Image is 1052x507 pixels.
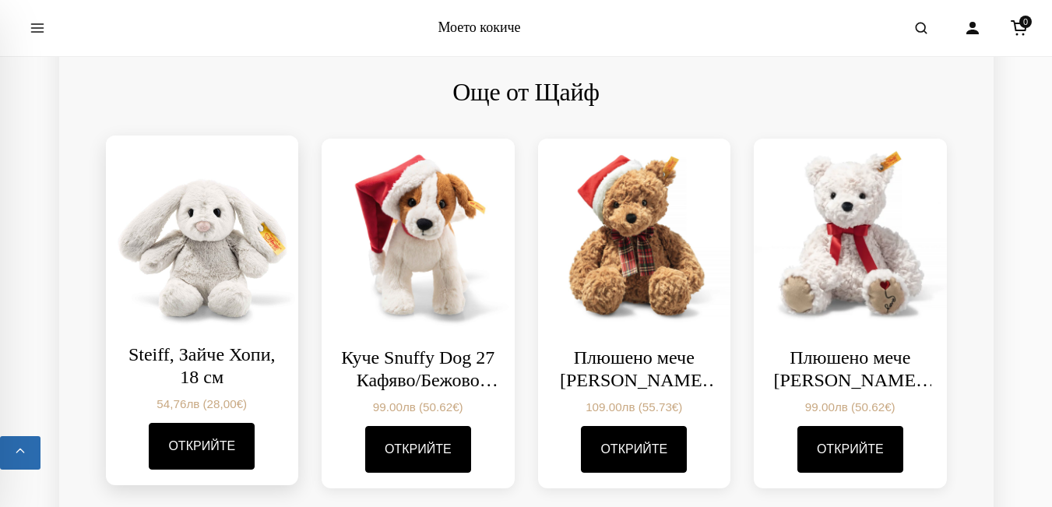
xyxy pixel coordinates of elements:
font: Открийте [385,442,452,456]
font: 0 [1023,17,1028,26]
font: Открийте [600,442,667,456]
font: лв [403,400,416,414]
font: Куче Snuffy Dog 27 Кафяво/Бежово Уютна Коледа, Steiff [341,347,498,435]
font: ) [892,400,895,414]
font: ( [639,400,642,414]
font: ) [243,397,247,410]
font: 109.00 [586,400,621,414]
font: ( [851,400,855,414]
a: Кошница [1002,11,1036,45]
font: Steiff, Зайче Хопи, 18 см [128,344,276,387]
a: Профил [955,11,990,45]
button: Отвори търсенето [899,6,943,50]
font: 28,00 [207,397,237,410]
font: Плюшено мече [PERSON_NAME] 30 кафяви Коледни подаръци, Steiff [558,347,721,435]
font: 99.00 [805,400,835,414]
a: Открийте [365,426,471,473]
a: Плюшено мече [PERSON_NAME] 30 кафяви Коледни подаръци, Steiff 109.00лв (55.73€) [554,347,716,417]
a: Открийте [149,423,255,470]
a: Куче Snuffy Dog 27 Кафяво/Бежово Уютна Коледа, Steiff 99.00лв (50.62€) [337,347,499,417]
a: Плюшено мече [PERSON_NAME], [PERSON_NAME], 30 см 99.00лв (50.62€) [769,347,931,417]
font: лв [186,397,199,410]
a: Открийте [581,426,687,473]
font: € [237,397,243,410]
font: 55.73 [642,400,672,414]
font: € [885,400,891,414]
a: Steiff, Зайче Хопи, 18 см 54,76лв (28,00€) [121,343,283,414]
button: Отвори менюто [16,6,59,50]
font: ( [419,400,423,414]
font: лв [622,400,635,414]
font: Още от Щайф [452,78,599,106]
font: ( [203,397,207,410]
font: Открийте [168,439,235,452]
font: 50.62 [423,400,452,414]
font: 54,76 [157,397,186,410]
font: Плюшено мече [PERSON_NAME], [PERSON_NAME], 30 см [773,347,934,435]
font: ) [678,400,682,414]
font: € [452,400,459,414]
font: 99.00 [373,400,403,414]
font: лв [835,400,848,414]
a: Моето кокиче [438,19,520,35]
font: Открийте [817,442,884,456]
font: ) [459,400,463,414]
font: € [672,400,678,414]
a: Открийте [797,426,903,473]
font: 50.62 [855,400,885,414]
